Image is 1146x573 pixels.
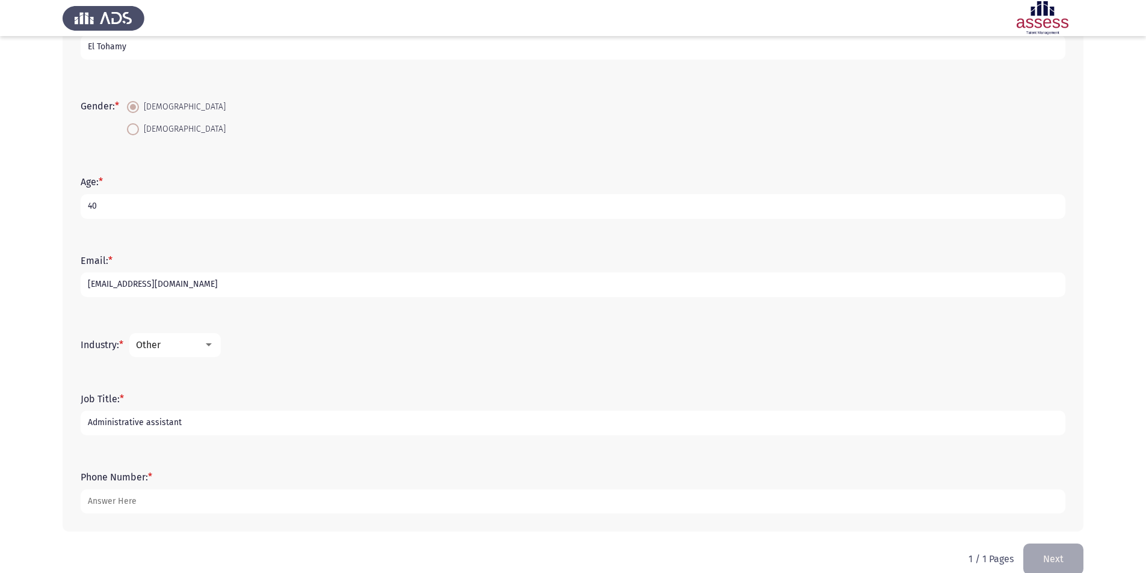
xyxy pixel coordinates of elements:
[81,339,123,351] label: Industry:
[81,272,1065,297] input: add answer text
[81,411,1065,435] input: add answer text
[139,100,226,114] span: [DEMOGRAPHIC_DATA]
[81,176,103,188] label: Age:
[81,471,152,483] label: Phone Number:
[969,553,1014,565] p: 1 / 1 Pages
[81,35,1065,60] input: add answer text
[81,100,119,112] label: Gender:
[139,122,226,136] span: [DEMOGRAPHIC_DATA]
[81,255,112,266] label: Email:
[81,489,1065,514] input: add answer text
[63,1,144,35] img: Assess Talent Management logo
[81,393,124,405] label: Job Title:
[136,339,161,351] span: Other
[81,194,1065,219] input: add answer text
[1002,1,1083,35] img: Assessment logo of Development Assessment R1 (EN/AR)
